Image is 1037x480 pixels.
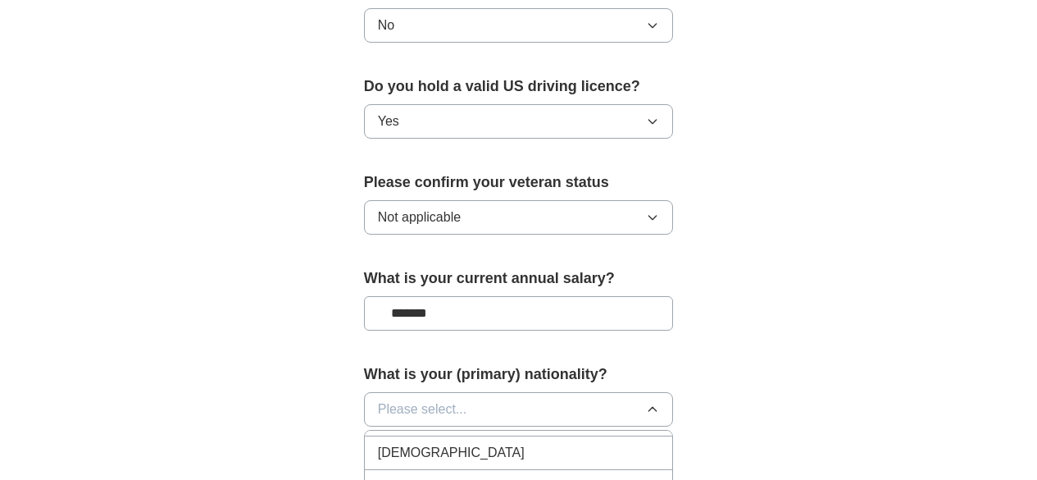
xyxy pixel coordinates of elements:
label: What is your (primary) nationality? [364,363,674,386]
label: Do you hold a valid US driving licence? [364,75,674,98]
button: Yes [364,104,674,139]
span: No [378,16,394,35]
span: Yes [378,112,399,131]
span: Please select... [378,400,467,419]
span: Not applicable [378,208,461,227]
span: [DEMOGRAPHIC_DATA] [378,443,525,463]
button: Not applicable [364,200,674,235]
button: No [364,8,674,43]
label: What is your current annual salary? [364,267,674,290]
button: Please select... [364,392,674,427]
label: Please confirm your veteran status [364,171,674,194]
